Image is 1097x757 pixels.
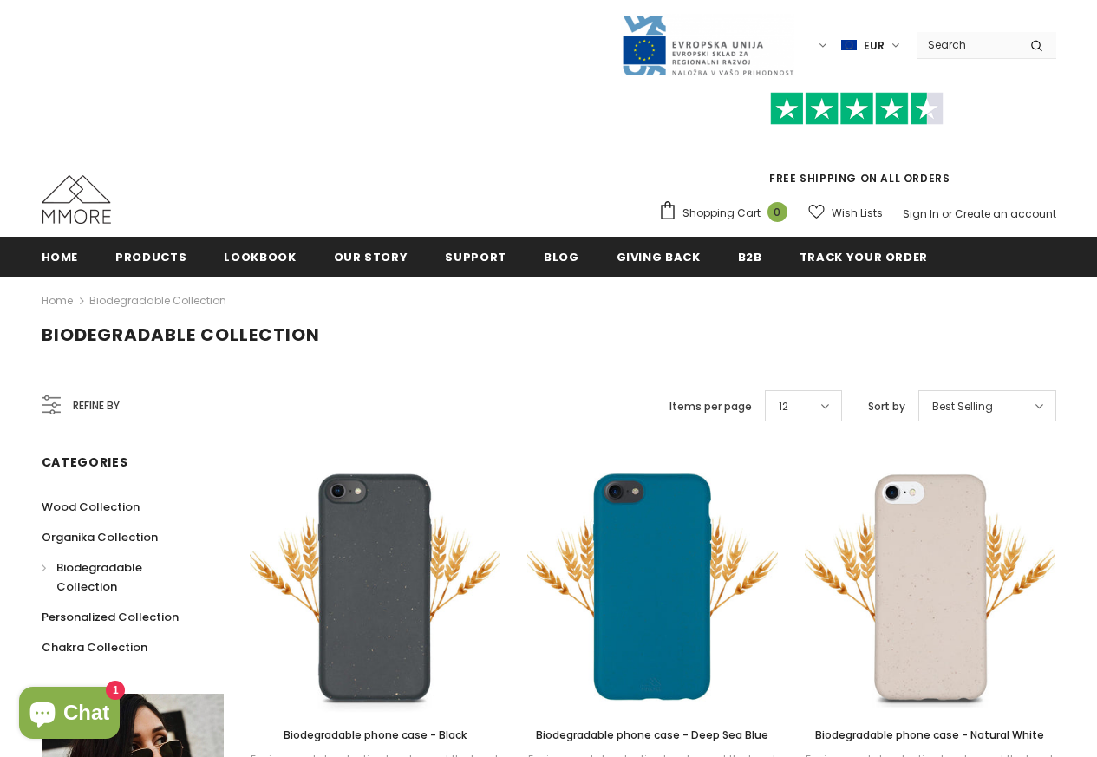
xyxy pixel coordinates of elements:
a: Shopping Cart 0 [658,200,796,226]
span: FREE SHIPPING ON ALL ORDERS [658,100,1056,186]
span: Biodegradable Collection [42,323,320,347]
span: 0 [767,202,787,222]
span: Giving back [617,249,701,265]
span: EUR [864,37,885,55]
a: Home [42,237,79,276]
a: Biodegradable Collection [42,552,205,602]
span: B2B [738,249,762,265]
img: Javni Razpis [621,14,794,77]
iframe: Customer reviews powered by Trustpilot [658,125,1056,170]
a: Products [115,237,186,276]
span: Refine by [73,396,120,415]
span: Products [115,249,186,265]
span: Best Selling [932,398,993,415]
span: Wish Lists [832,205,883,222]
span: 12 [779,398,788,415]
label: Sort by [868,398,905,415]
img: Trust Pilot Stars [770,92,944,126]
a: Biodegradable phone case - Black [250,726,501,745]
span: Organika Collection [42,529,158,545]
a: Sign In [903,206,939,221]
a: Home [42,290,73,311]
a: Biodegradable phone case - Natural White [805,726,1056,745]
a: Wood Collection [42,492,140,522]
span: support [445,249,506,265]
span: Our Story [334,249,408,265]
a: Giving back [617,237,701,276]
a: Chakra Collection [42,632,147,662]
span: Biodegradable phone case - Black [284,728,467,742]
label: Items per page [669,398,752,415]
span: Shopping Cart [682,205,761,222]
a: Create an account [955,206,1056,221]
a: Blog [544,237,579,276]
a: Biodegradable phone case - Deep Sea Blue [527,726,779,745]
span: Track your order [800,249,928,265]
span: Biodegradable phone case - Deep Sea Blue [536,728,768,742]
span: Chakra Collection [42,639,147,656]
span: Wood Collection [42,499,140,515]
a: Our Story [334,237,408,276]
a: support [445,237,506,276]
span: or [942,206,952,221]
a: Lookbook [224,237,296,276]
input: Search Site [917,32,1017,57]
a: Biodegradable Collection [89,293,226,308]
img: MMORE Cases [42,175,111,224]
a: Wish Lists [808,198,883,228]
span: Lookbook [224,249,296,265]
a: Organika Collection [42,522,158,552]
inbox-online-store-chat: Shopify online store chat [14,687,125,743]
a: Track your order [800,237,928,276]
span: Categories [42,454,128,471]
span: Biodegradable phone case - Natural White [815,728,1044,742]
a: B2B [738,237,762,276]
span: Blog [544,249,579,265]
a: Javni Razpis [621,37,794,52]
span: Personalized Collection [42,609,179,625]
a: Personalized Collection [42,602,179,632]
span: Home [42,249,79,265]
span: Biodegradable Collection [56,559,142,595]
